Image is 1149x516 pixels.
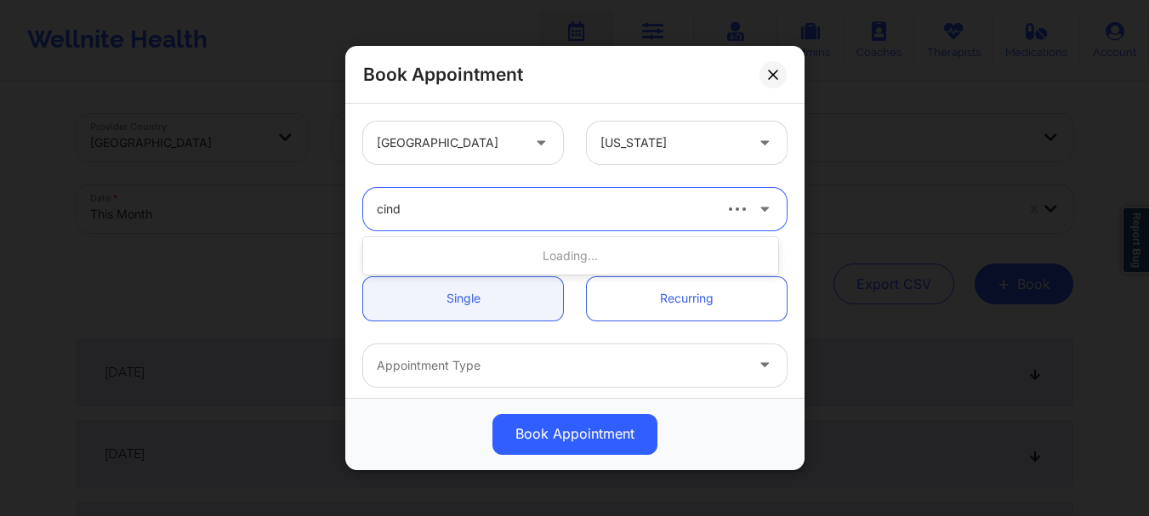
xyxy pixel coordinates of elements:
[377,122,520,164] div: [GEOGRAPHIC_DATA]
[600,122,744,164] div: [US_STATE]
[587,277,787,320] a: Recurring
[363,63,523,86] h2: Book Appointment
[363,241,778,271] div: Loading...
[492,414,657,455] button: Book Appointment
[363,277,563,320] a: Single
[351,248,799,265] div: Appointment information:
